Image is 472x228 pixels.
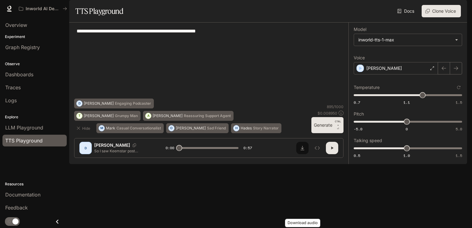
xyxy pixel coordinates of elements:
[169,123,174,133] div: O
[354,153,360,158] span: 0.5
[115,102,151,105] p: Engaging Podcaster
[231,123,281,133] button: HHadesStory Narrator
[296,142,309,154] button: Download audio
[241,126,252,130] p: Hades
[166,123,229,133] button: O[PERSON_NAME]Sad Friend
[94,142,130,148] p: [PERSON_NAME]
[153,114,183,118] p: [PERSON_NAME]
[176,126,206,130] p: [PERSON_NAME]
[74,111,141,121] button: T[PERSON_NAME]Grumpy Man
[130,143,139,147] button: Copy Voice ID
[311,117,343,133] button: GenerateCTRL +⏎
[456,100,462,105] span: 1.5
[94,148,151,154] p: So I saw Keemstar post something that gave me a good laugh. "[PERSON_NAME] assassin had over 2600...
[456,126,462,132] span: 5.0
[26,6,60,11] p: Inworld AI Demos
[75,5,123,17] h1: TTS Playground
[403,100,410,105] span: 1.1
[234,123,239,133] div: H
[115,114,138,118] p: Grumpy Man
[354,126,362,132] span: -5.0
[253,126,279,130] p: Story Narrator
[116,126,161,130] p: Casual Conversationalist
[77,99,82,108] div: D
[84,102,114,105] p: [PERSON_NAME]
[403,153,410,158] span: 1.0
[145,111,151,121] div: A
[354,112,364,116] p: Pitch
[106,126,115,130] p: Mark
[354,56,365,60] p: Voice
[285,219,320,227] div: Download audio
[335,120,341,131] p: ⏎
[166,145,174,151] span: 0:00
[335,120,341,127] p: CTRL +
[207,126,226,130] p: Sad Friend
[16,2,70,15] button: All workspaces
[81,143,91,153] div: D
[84,114,114,118] p: [PERSON_NAME]
[243,145,252,151] span: 0:57
[396,5,417,17] a: Docs
[455,84,462,91] button: Reset to default
[354,27,366,32] p: Model
[422,5,461,17] button: Clone Voice
[184,114,231,118] p: Reassuring Support Agent
[354,100,360,105] span: 0.7
[311,142,323,154] button: Inspect
[99,123,104,133] div: M
[406,126,408,132] span: 0
[366,65,402,71] p: [PERSON_NAME]
[74,123,94,133] button: Hide
[354,138,382,143] p: Talking speed
[354,34,462,46] div: inworld-tts-1-max
[354,85,380,90] p: Temperature
[77,111,82,121] div: T
[358,37,452,43] div: inworld-tts-1-max
[143,111,234,121] button: A[PERSON_NAME]Reassuring Support Agent
[456,153,462,158] span: 1.5
[74,99,154,108] button: D[PERSON_NAME]Engaging Podcaster
[96,123,164,133] button: MMarkCasual Conversationalist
